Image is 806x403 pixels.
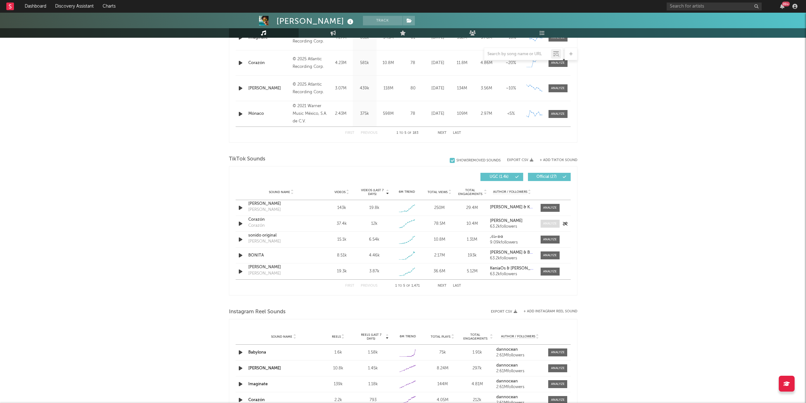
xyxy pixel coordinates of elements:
span: Total Engagements [457,188,483,196]
a: sonido original [248,232,314,239]
span: Author / Followers [493,190,527,194]
div: 193k [457,252,487,259]
button: Export CSV [491,310,517,314]
div: 63.2k followers [490,256,534,261]
div: © 2025 Atlantic Recording Corp. [293,55,327,71]
div: 2.61M followers [496,369,544,374]
a: dannocean [496,348,544,352]
div: 29.4M [457,205,487,211]
div: Show 3 Removed Sounds [456,159,501,163]
div: + Add Instagram Reel Sound [517,310,577,313]
span: Sound Name [269,190,290,194]
strong: dannocean [496,379,518,383]
button: + Add TikTok Sound [540,159,577,162]
div: 11.8M [452,60,473,66]
span: to [398,284,402,287]
div: © 2025 Atlantic Recording Corp. [293,81,327,96]
div: 2.43M [331,111,351,117]
div: 6M Trend [392,334,424,339]
strong: [PERSON_NAME] & BROKIX [490,250,542,255]
span: Videos (last 7 days) [359,188,385,196]
div: 2.61M followers [496,385,544,389]
div: [PERSON_NAME] [248,207,281,213]
strong: dannocean [496,363,518,367]
div: 2.61M followers [496,353,544,358]
button: + Add TikTok Sound [533,159,577,162]
div: 19.3k [327,268,357,275]
a: Imagínate [248,382,268,386]
a: [PERSON_NAME] [248,85,290,92]
span: Instagram Reel Sounds [229,308,286,316]
div: 109M [452,111,473,117]
div: 9.09k followers [490,240,534,245]
a: BONITA [248,252,314,259]
div: 143k [327,205,357,211]
div: 1 5 1,471 [390,282,425,290]
div: [PERSON_NAME] [248,270,281,277]
div: [PERSON_NAME] [276,16,355,26]
div: 250M [425,205,454,211]
input: Search for artists [667,3,762,10]
strong: KeniaOs & [PERSON_NAME] [490,266,543,270]
div: 439k [354,85,375,92]
span: TikTok Sounds [229,155,265,163]
button: Next [438,131,447,135]
div: 2.97M [476,111,497,117]
div: [PERSON_NAME] [248,238,281,245]
div: 3.56M [476,85,497,92]
span: of [406,284,410,287]
a: [PERSON_NAME] & KeniaOs [490,205,534,210]
div: 1.45k [357,365,389,372]
div: 8.51k [327,252,357,259]
span: Reels (last 7 days) [357,333,385,341]
button: Previous [361,284,378,288]
div: 1.6k [322,349,354,356]
a: [PERSON_NAME] & BROKIX [490,250,534,255]
div: 144M [427,381,458,387]
div: 4.81M [461,381,493,387]
div: 4.86M [476,60,497,66]
a: [PERSON_NAME] [248,201,314,207]
div: 2.17M [425,252,454,259]
div: 375k [354,111,375,117]
strong: dannocean [496,395,518,399]
span: Total Views [428,190,447,194]
a: dannocean [496,363,544,368]
div: 1.18k [357,381,389,387]
span: Author / Followers [501,335,535,339]
div: [DATE] [427,60,448,66]
div: 3.87k [369,268,379,275]
div: 10.8M [425,237,454,243]
button: UGC(1.4k) [480,173,523,181]
div: 36.6M [425,268,454,275]
button: + Add Instagram Reel Sound [524,310,577,313]
div: 10.8M [378,60,399,66]
span: Official ( 27 ) [532,175,561,179]
strong: [PERSON_NAME] [490,219,523,223]
button: Track [363,16,403,25]
div: 19.8k [369,205,379,211]
a: [PERSON_NAME] [490,219,534,223]
a: [PERSON_NAME] [248,264,314,270]
div: Corazón [248,223,265,229]
strong: 𝓐𝓵𝓸 ʚɞ [490,235,503,239]
a: KeniaOs & [PERSON_NAME] [490,266,534,271]
span: UGC ( 1.4k ) [485,175,514,179]
div: ~ 20 % [500,60,522,66]
div: 80 [402,85,424,92]
button: First [345,131,354,135]
div: 78 [402,111,424,117]
button: 99+ [780,4,784,9]
div: 297k [461,365,493,372]
div: 1.58k [357,349,389,356]
div: 4.46k [369,252,380,259]
div: ~ 10 % [500,85,522,92]
a: dannocean [496,395,544,400]
div: 139k [322,381,354,387]
div: 6M Trend [392,190,422,194]
div: 598M [378,111,399,117]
